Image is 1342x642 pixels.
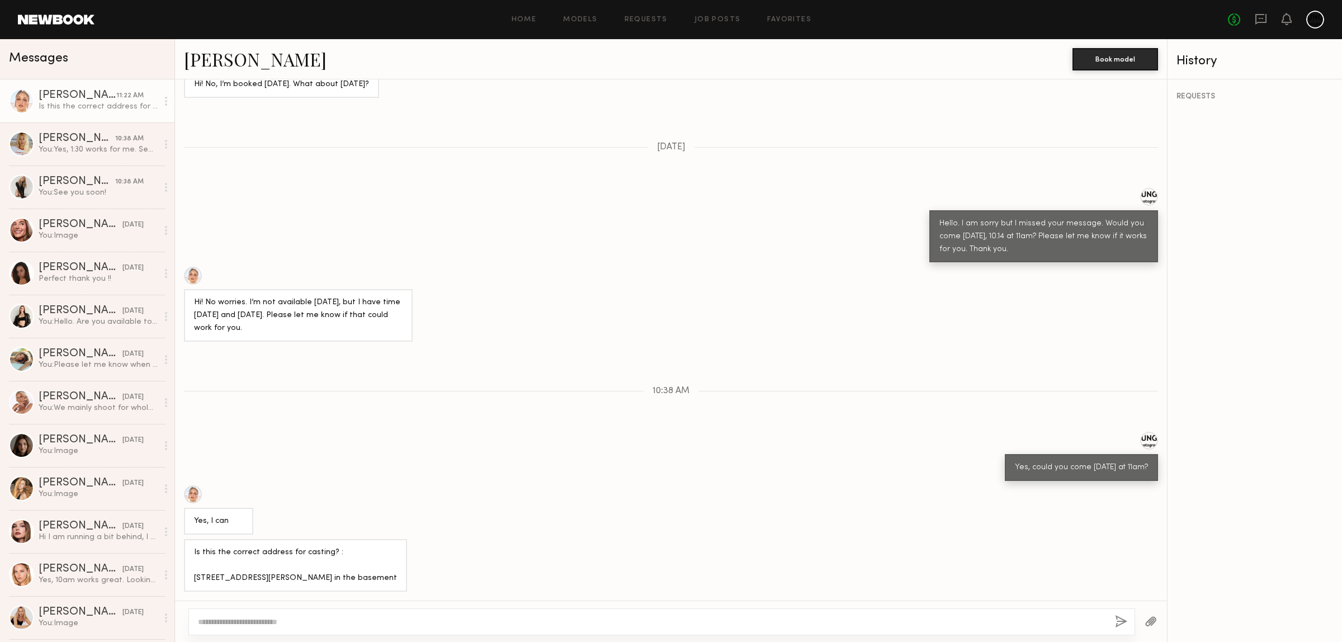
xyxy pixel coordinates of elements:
[115,134,144,144] div: 10:38 AM
[115,177,144,187] div: 10:38 AM
[39,618,158,629] div: You: Image
[39,403,158,413] div: You: We mainly shoot for wholesale clients (apparel) in [GEOGRAPHIC_DATA].
[184,47,327,71] a: [PERSON_NAME]
[39,532,158,542] div: Hi I am running a bit behind, I will be there at 10:30 if that’s okay
[194,78,369,91] div: Hi! No, I’m booked [DATE]. What about [DATE]?
[122,564,144,575] div: [DATE]
[39,391,122,403] div: [PERSON_NAME]
[39,435,122,446] div: [PERSON_NAME]
[39,607,122,618] div: [PERSON_NAME]
[194,546,397,585] div: Is this the correct address for casting? : [STREET_ADDRESS][PERSON_NAME] in the basement
[39,219,122,230] div: [PERSON_NAME]
[39,305,122,317] div: [PERSON_NAME]
[39,489,158,499] div: You: Image
[657,143,686,152] span: [DATE]
[116,91,144,101] div: 11:22 AM
[39,360,158,370] div: You: Please let me know when you come back to [GEOGRAPHIC_DATA]. We can setup the casting once yo...
[512,16,537,23] a: Home
[122,220,144,230] div: [DATE]
[39,262,122,273] div: [PERSON_NAME]
[939,218,1148,256] div: Hello. I am sorry but I missed your message. Would you come [DATE], 10.14 at 11am? Please let me ...
[194,296,403,335] div: Hi! No worries. I’m not available [DATE], but I have time [DATE] and [DATE]. Please let me know i...
[39,521,122,532] div: [PERSON_NAME]
[39,144,158,155] div: You: Yes, 1:30 works for me. See you!
[39,478,122,489] div: [PERSON_NAME]
[122,435,144,446] div: [DATE]
[1072,48,1158,70] button: Book model
[39,446,158,456] div: You: Image
[122,478,144,489] div: [DATE]
[1176,55,1333,68] div: History
[122,607,144,618] div: [DATE]
[767,16,811,23] a: Favorites
[39,230,158,241] div: You: Image
[625,16,668,23] a: Requests
[39,176,115,187] div: [PERSON_NAME]
[653,386,689,396] span: 10:38 AM
[122,263,144,273] div: [DATE]
[39,273,158,284] div: Perfect thank you !!
[1072,54,1158,63] a: Book model
[39,317,158,327] div: You: Hello. Are you available to come [DATE][DATE] 11 a.m.? The casting takes about 10mins or less.
[122,392,144,403] div: [DATE]
[39,133,115,144] div: [PERSON_NAME]
[39,187,158,198] div: You: See you soon!
[694,16,741,23] a: Job Posts
[563,16,597,23] a: Models
[122,521,144,532] div: [DATE]
[39,564,122,575] div: [PERSON_NAME]
[39,101,158,112] div: Is this the correct address for casting? : [STREET_ADDRESS][PERSON_NAME] in the basement
[39,575,158,586] div: Yes, 10am works great. Looking forward to it!
[122,306,144,317] div: [DATE]
[1015,461,1148,474] div: Yes, could you come [DATE] at 11am?
[122,349,144,360] div: [DATE]
[9,52,68,65] span: Messages
[194,515,243,528] div: Yes, I can
[39,348,122,360] div: [PERSON_NAME]
[39,90,116,101] div: [PERSON_NAME]
[1176,93,1333,101] div: REQUESTS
